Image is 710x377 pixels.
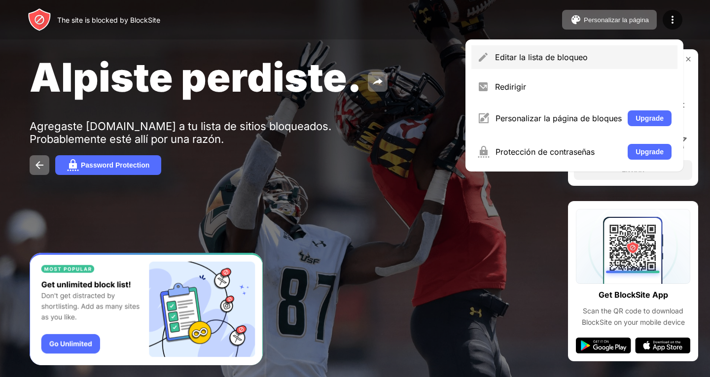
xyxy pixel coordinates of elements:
[477,146,490,158] img: menu-password.svg
[496,113,622,123] div: Personalizar la página de bloques
[477,112,490,124] img: menu-customize.svg
[372,76,384,88] img: share.svg
[57,16,160,24] div: The site is blocked by BlockSite
[684,55,692,63] img: rate-us-close.svg
[30,53,362,101] span: Alpiste perdiste.
[30,120,334,145] div: Agregaste [DOMAIN_NAME] a tu lista de sitios bloqueados. Probablemente esté allí por una razón.
[562,10,657,30] button: Personalizar la página
[30,253,263,366] iframe: Banner
[477,51,489,63] img: menu-pencil.svg
[628,144,672,160] button: Upgrade
[34,159,45,171] img: back.svg
[28,8,51,32] img: header-logo.svg
[599,288,668,302] div: Get BlockSite App
[584,16,649,24] div: Personalizar la página
[81,161,149,169] div: Password Protection
[667,14,678,26] img: menu-icon.svg
[576,338,631,353] img: google-play.svg
[570,14,582,26] img: pallet.svg
[635,338,690,353] img: app-store.svg
[495,82,672,92] div: Redirigir
[576,209,690,284] img: qrcode.svg
[55,155,161,175] button: Password Protection
[628,110,672,126] button: Upgrade
[496,147,622,157] div: Protección de contraseñas
[576,306,690,328] div: Scan the QR code to download BlockSite on your mobile device
[495,52,672,62] div: Editar la lista de bloqueo
[67,159,79,171] img: password.svg
[477,81,489,93] img: menu-redirect.svg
